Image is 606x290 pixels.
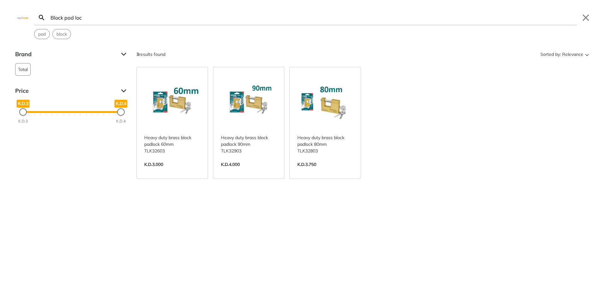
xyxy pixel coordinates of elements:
[15,49,116,59] span: Brand
[38,14,45,21] svg: Search
[15,86,116,96] span: Price
[19,108,27,116] div: Minimum Price
[15,16,30,19] img: Close
[18,118,28,124] div: K.D.3
[116,118,126,124] div: K.D.4
[583,50,591,58] svg: Sort
[34,29,50,39] button: Select suggestion: pad
[34,29,50,39] div: Suggestion: pad
[38,31,46,38] span: pad
[49,10,577,25] input: Search…
[581,13,591,23] button: Close
[52,29,71,39] div: Suggestion: block
[539,49,591,59] button: Sorted by:Relevance Sort
[56,31,67,38] span: block
[136,49,165,59] div: results found
[53,29,71,39] button: Select suggestion: block
[562,49,583,59] span: Relevance
[18,63,28,75] span: Total
[117,108,125,116] div: Maximum Price
[15,63,31,76] button: Total
[136,51,139,57] strong: 3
